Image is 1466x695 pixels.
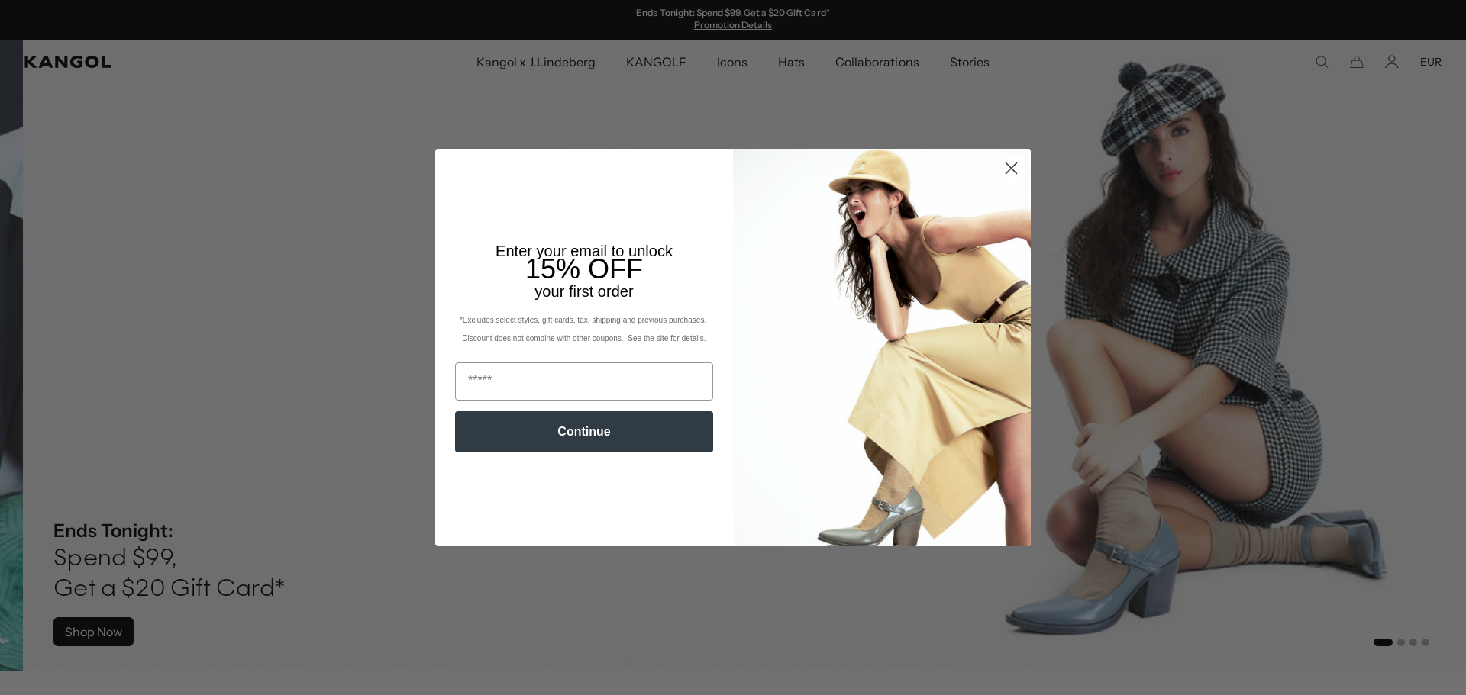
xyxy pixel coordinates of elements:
[534,283,633,300] span: your first order
[460,316,709,343] span: *Excludes select styles, gift cards, tax, shipping and previous purchases. Discount does not comb...
[455,362,713,401] input: Email
[455,411,713,452] button: Continue
[525,253,643,285] span: 15% OFF
[496,243,673,259] span: Enter your email to unlock
[998,155,1025,182] button: Close dialog
[733,149,1031,545] img: 93be19ad-e773-4382-80b9-c9d740c9197f.jpeg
